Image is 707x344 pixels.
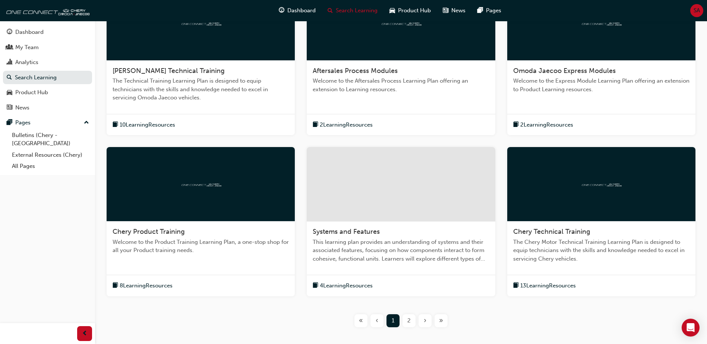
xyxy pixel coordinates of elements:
[376,316,378,325] span: ‹
[477,6,483,15] span: pages-icon
[273,3,322,18] a: guage-iconDashboard
[3,71,92,85] a: Search Learning
[107,147,295,296] a: oneconnectChery Product TrainingWelcome to the Product Training Learning Plan, a one-stop shop fo...
[7,74,12,81] span: search-icon
[7,29,12,36] span: guage-icon
[381,19,422,26] img: oneconnect
[7,89,12,96] span: car-icon
[7,120,12,126] span: pages-icon
[520,281,576,290] span: 13 Learning Resources
[3,116,92,130] button: Pages
[398,6,431,15] span: Product Hub
[417,314,433,327] button: Next page
[513,281,576,290] button: book-icon13LearningResources
[7,44,12,51] span: people-icon
[520,121,573,129] span: 2 Learning Resources
[507,147,695,296] a: oneconnectChery Technical TrainingThe Chery Motor Technical Training Learning Plan is designed to...
[385,314,401,327] button: Page 1
[3,86,92,99] a: Product Hub
[471,3,507,18] a: pages-iconPages
[279,6,284,15] span: guage-icon
[486,6,501,15] span: Pages
[513,281,519,290] span: book-icon
[313,120,373,130] button: book-icon2LearningResources
[353,314,369,327] button: First page
[7,59,12,66] span: chart-icon
[433,314,449,327] button: Last page
[389,6,395,15] span: car-icon
[15,28,44,36] div: Dashboard
[180,181,221,188] img: oneconnect
[3,55,92,69] a: Analytics
[313,227,380,236] span: Systems and Features
[313,120,318,130] span: book-icon
[313,238,489,263] span: This learning plan provides an understanding of systems and their associated features, focusing o...
[320,121,373,129] span: 2 Learning Resources
[424,316,426,325] span: ›
[694,6,700,15] span: SA
[322,3,384,18] a: search-iconSearch Learning
[15,118,31,127] div: Pages
[359,316,363,325] span: «
[113,77,289,102] span: The Technical Training Learning Plan is designed to equip technicians with the skills and knowled...
[82,329,88,338] span: prev-icon
[307,147,495,296] a: Systems and FeaturesThis learning plan provides an understanding of systems and their associated ...
[15,103,29,112] div: News
[313,77,489,93] span: Welcome to the Aftersales Process Learning Plan offering an extension to Learning resources.
[513,120,573,130] button: book-icon2LearningResources
[3,25,92,39] a: Dashboard
[3,24,92,116] button: DashboardMy TeamAnalyticsSearch LearningProduct HubNews
[9,160,92,172] a: All Pages
[9,149,92,161] a: External Resources (Chery)
[15,58,38,67] div: Analytics
[84,118,89,128] span: up-icon
[15,88,48,97] div: Product Hub
[513,120,519,130] span: book-icon
[328,6,333,15] span: search-icon
[120,121,175,129] span: 10 Learning Resources
[113,227,185,236] span: Chery Product Training
[113,281,118,290] span: book-icon
[113,67,225,75] span: [PERSON_NAME] Technical Training
[401,314,417,327] button: Page 2
[313,281,373,290] button: book-icon4LearningResources
[437,3,471,18] a: news-iconNews
[513,67,616,75] span: Omoda Jaecoo Express Modules
[513,238,689,263] span: The Chery Motor Technical Training Learning Plan is designed to equip technicians with the skills...
[3,101,92,115] a: News
[443,6,448,15] span: news-icon
[513,227,590,236] span: Chery Technical Training
[15,43,39,52] div: My Team
[7,105,12,111] span: news-icon
[287,6,316,15] span: Dashboard
[113,120,118,130] span: book-icon
[9,130,92,149] a: Bulletins (Chery - [GEOGRAPHIC_DATA])
[682,319,700,337] div: Open Intercom Messenger
[369,314,385,327] button: Previous page
[690,4,703,17] button: SA
[113,281,173,290] button: book-icon8LearningResources
[180,19,221,26] img: oneconnect
[120,281,173,290] span: 8 Learning Resources
[513,77,689,93] span: Welcome to the Express Module Learning Plan offering an extension to Product Learning resources.
[113,238,289,255] span: Welcome to the Product Training Learning Plan, a one-stop shop for all your Product training needs.
[3,41,92,54] a: My Team
[581,181,622,188] img: oneconnect
[439,316,443,325] span: »
[384,3,437,18] a: car-iconProduct Hub
[313,67,398,75] span: Aftersales Process Modules
[4,3,89,18] img: oneconnect
[407,316,411,325] span: 2
[392,316,394,325] span: 1
[451,6,465,15] span: News
[313,281,318,290] span: book-icon
[581,19,622,26] img: oneconnect
[113,120,175,130] button: book-icon10LearningResources
[336,6,378,15] span: Search Learning
[320,281,373,290] span: 4 Learning Resources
